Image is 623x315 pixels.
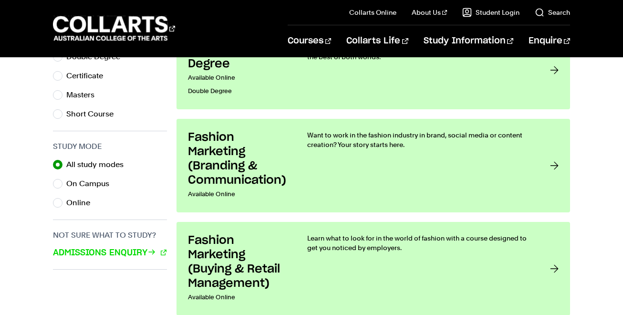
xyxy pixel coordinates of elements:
p: Want to work in the fashion industry in brand, social media or content creation? Your story start... [307,130,531,149]
a: Enquire [529,25,570,57]
label: Certificate [66,69,111,83]
label: Online [66,196,98,210]
label: All study modes [66,158,131,171]
div: Go to homepage [53,15,175,42]
a: Fashion Marketing (Branding & Communication) Available Online Want to work in the fashion industr... [177,119,570,212]
h3: Study Mode [53,141,167,152]
p: Available Online [188,188,288,201]
a: Student Login [462,8,519,17]
p: Available Online [188,291,288,304]
a: Study Information [424,25,513,57]
a: Fashion Double Degree Available OnlineDouble Degree The true trendsetter: help shape the fashion ... [177,31,570,109]
h3: Fashion Marketing (Branding & Communication) [188,130,288,188]
a: Courses [288,25,331,57]
h3: Not sure what to study? [53,230,167,241]
a: Collarts Online [349,8,396,17]
p: Double Degree [188,84,288,98]
p: Learn what to look for in the world of fashion with a course designed to get you noticed by emplo... [307,233,531,252]
label: Masters [66,88,102,102]
a: Collarts Life [346,25,408,57]
label: On Campus [66,177,117,190]
label: Short Course [66,107,121,121]
a: Search [535,8,570,17]
h3: Fashion Marketing (Buying & Retail Management) [188,233,288,291]
a: About Us [412,8,447,17]
p: Available Online [188,71,288,84]
a: Admissions Enquiry [53,247,166,259]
